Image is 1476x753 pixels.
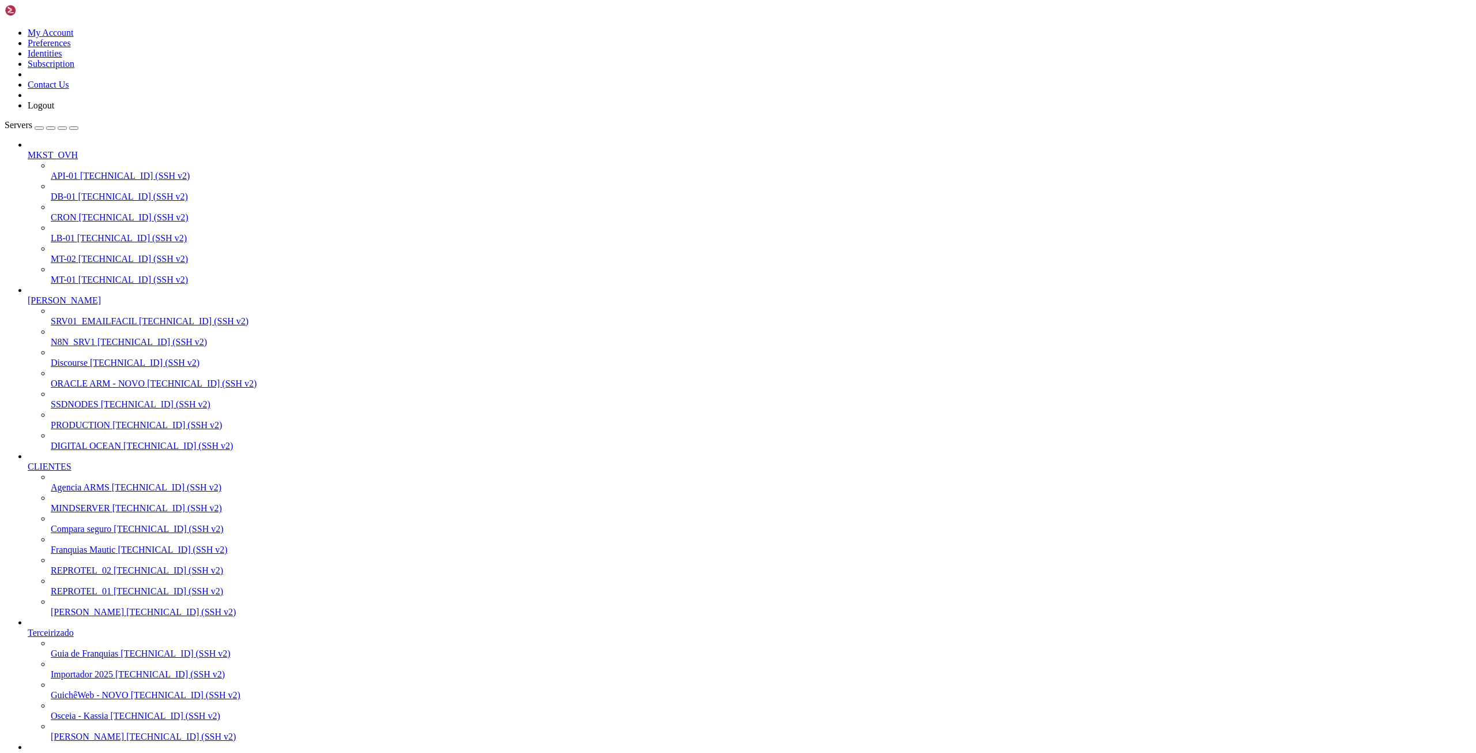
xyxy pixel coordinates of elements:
li: MT-01 [TECHNICAL_ID] (SSH v2) [51,264,1471,285]
span: Terceirizado [28,628,74,638]
a: Preferences [28,38,71,48]
a: SSDNODES [TECHNICAL_ID] (SSH v2) [51,399,1471,410]
li: Agencia ARMS [TECHNICAL_ID] (SSH v2) [51,472,1471,493]
span: [PERSON_NAME] [51,732,124,741]
li: CLIENTES [28,451,1471,617]
span: GuichêWeb - NOVO [51,690,129,700]
span: [TECHNICAL_ID] (SSH v2) [111,711,220,721]
li: [PERSON_NAME] [28,285,1471,451]
li: [PERSON_NAME] [TECHNICAL_ID] (SSH v2) [51,721,1471,742]
span: REPROTEL_01 [51,586,111,596]
span: [TECHNICAL_ID] (SSH v2) [77,233,187,243]
span: SSDNODES [51,399,99,409]
a: Contact Us [28,80,69,89]
li: REPROTEL_01 [TECHNICAL_ID] (SSH v2) [51,576,1471,597]
li: PRODUCTION [TECHNICAL_ID] (SSH v2) [51,410,1471,430]
img: Shellngn [5,5,71,16]
span: DIGITAL OCEAN [51,441,121,451]
span: Guia de Franquias [51,649,118,658]
a: Subscription [28,59,74,69]
span: [TECHNICAL_ID] (SSH v2) [112,420,222,430]
span: [TECHNICAL_ID] (SSH v2) [101,399,210,409]
li: Discourse [TECHNICAL_ID] (SSH v2) [51,347,1471,368]
li: Terceirizado [28,617,1471,742]
a: PRODUCTION [TECHNICAL_ID] (SSH v2) [51,420,1471,430]
a: Agencia ARMS [TECHNICAL_ID] (SSH v2) [51,482,1471,493]
li: Compara seguro [TECHNICAL_ID] (SSH v2) [51,514,1471,534]
a: CRON [TECHNICAL_ID] (SSH v2) [51,212,1471,223]
li: REPROTEL_02 [TECHNICAL_ID] (SSH v2) [51,555,1471,576]
span: Compara seguro [51,524,111,534]
span: MT-02 [51,254,76,264]
span: PRODUCTION [51,420,110,430]
li: GuichêWeb - NOVO [TECHNICAL_ID] (SSH v2) [51,680,1471,700]
span: MKST_OVH [28,150,78,160]
span: SRV01_EMAILFACIL [51,316,137,326]
span: N8N_SRV1 [51,337,95,347]
span: [TECHNICAL_ID] (SSH v2) [78,192,188,201]
span: [TECHNICAL_ID] (SSH v2) [114,524,223,534]
li: DIGITAL OCEAN [TECHNICAL_ID] (SSH v2) [51,430,1471,451]
span: [TECHNICAL_ID] (SSH v2) [121,649,230,658]
li: Franquias Mautic [TECHNICAL_ID] (SSH v2) [51,534,1471,555]
li: N8N_SRV1 [TECHNICAL_ID] (SSH v2) [51,327,1471,347]
a: My Account [28,28,74,38]
a: Compara seguro [TECHNICAL_ID] (SSH v2) [51,524,1471,534]
a: Importador 2025 [TECHNICAL_ID] (SSH v2) [51,669,1471,680]
a: Osceia - Kassia [TECHNICAL_ID] (SSH v2) [51,711,1471,721]
span: Franquias Mautic [51,545,115,555]
span: [TECHNICAL_ID] (SSH v2) [97,337,207,347]
span: [TECHNICAL_ID] (SSH v2) [147,379,257,388]
span: [TECHNICAL_ID] (SSH v2) [114,565,223,575]
li: MKST_OVH [28,140,1471,285]
span: CLIENTES [28,462,71,471]
li: Guia de Franquias [TECHNICAL_ID] (SSH v2) [51,638,1471,659]
a: [PERSON_NAME] [TECHNICAL_ID] (SSH v2) [51,732,1471,742]
a: LB-01 [TECHNICAL_ID] (SSH v2) [51,233,1471,243]
li: LB-01 [TECHNICAL_ID] (SSH v2) [51,223,1471,243]
a: ORACLE ARM - NOVO [TECHNICAL_ID] (SSH v2) [51,379,1471,389]
span: [TECHNICAL_ID] (SSH v2) [118,545,227,555]
span: [PERSON_NAME] [28,295,101,305]
span: [PERSON_NAME] [51,607,124,617]
span: [TECHNICAL_ID] (SSH v2) [115,669,225,679]
a: Servers [5,120,78,130]
span: Servers [5,120,32,130]
span: [TECHNICAL_ID] (SSH v2) [131,690,240,700]
li: Osceia - Kassia [TECHNICAL_ID] (SSH v2) [51,700,1471,721]
li: [PERSON_NAME] [TECHNICAL_ID] (SSH v2) [51,597,1471,617]
a: DIGITAL OCEAN [TECHNICAL_ID] (SSH v2) [51,441,1471,451]
span: REPROTEL_02 [51,565,111,575]
a: DB-01 [TECHNICAL_ID] (SSH v2) [51,192,1471,202]
a: MINDSERVER [TECHNICAL_ID] (SSH v2) [51,503,1471,514]
li: SRV01_EMAILFACIL [TECHNICAL_ID] (SSH v2) [51,306,1471,327]
a: [PERSON_NAME] [28,295,1471,306]
li: DB-01 [TECHNICAL_ID] (SSH v2) [51,181,1471,202]
span: MT-01 [51,275,76,284]
li: ORACLE ARM - NOVO [TECHNICAL_ID] (SSH v2) [51,368,1471,389]
span: [TECHNICAL_ID] (SSH v2) [78,254,188,264]
span: [TECHNICAL_ID] (SSH v2) [112,503,222,513]
span: Discourse [51,358,88,368]
span: [TECHNICAL_ID] (SSH v2) [123,441,233,451]
span: LB-01 [51,233,75,243]
a: Logout [28,100,54,110]
li: CRON [TECHNICAL_ID] (SSH v2) [51,202,1471,223]
a: N8N_SRV1 [TECHNICAL_ID] (SSH v2) [51,337,1471,347]
span: [TECHNICAL_ID] (SSH v2) [80,171,190,181]
a: MT-02 [TECHNICAL_ID] (SSH v2) [51,254,1471,264]
a: SRV01_EMAILFACIL [TECHNICAL_ID] (SSH v2) [51,316,1471,327]
li: MINDSERVER [TECHNICAL_ID] (SSH v2) [51,493,1471,514]
span: [TECHNICAL_ID] (SSH v2) [78,275,188,284]
a: API-01 [TECHNICAL_ID] (SSH v2) [51,171,1471,181]
span: Importador 2025 [51,669,113,679]
span: [TECHNICAL_ID] (SSH v2) [114,586,223,596]
a: Identities [28,48,62,58]
span: CRON [51,212,76,222]
a: Franquias Mautic [TECHNICAL_ID] (SSH v2) [51,545,1471,555]
span: [TECHNICAL_ID] (SSH v2) [139,316,248,326]
li: API-01 [TECHNICAL_ID] (SSH v2) [51,160,1471,181]
span: ORACLE ARM - NOVO [51,379,145,388]
span: DB-01 [51,192,76,201]
span: [TECHNICAL_ID] (SSH v2) [78,212,188,222]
